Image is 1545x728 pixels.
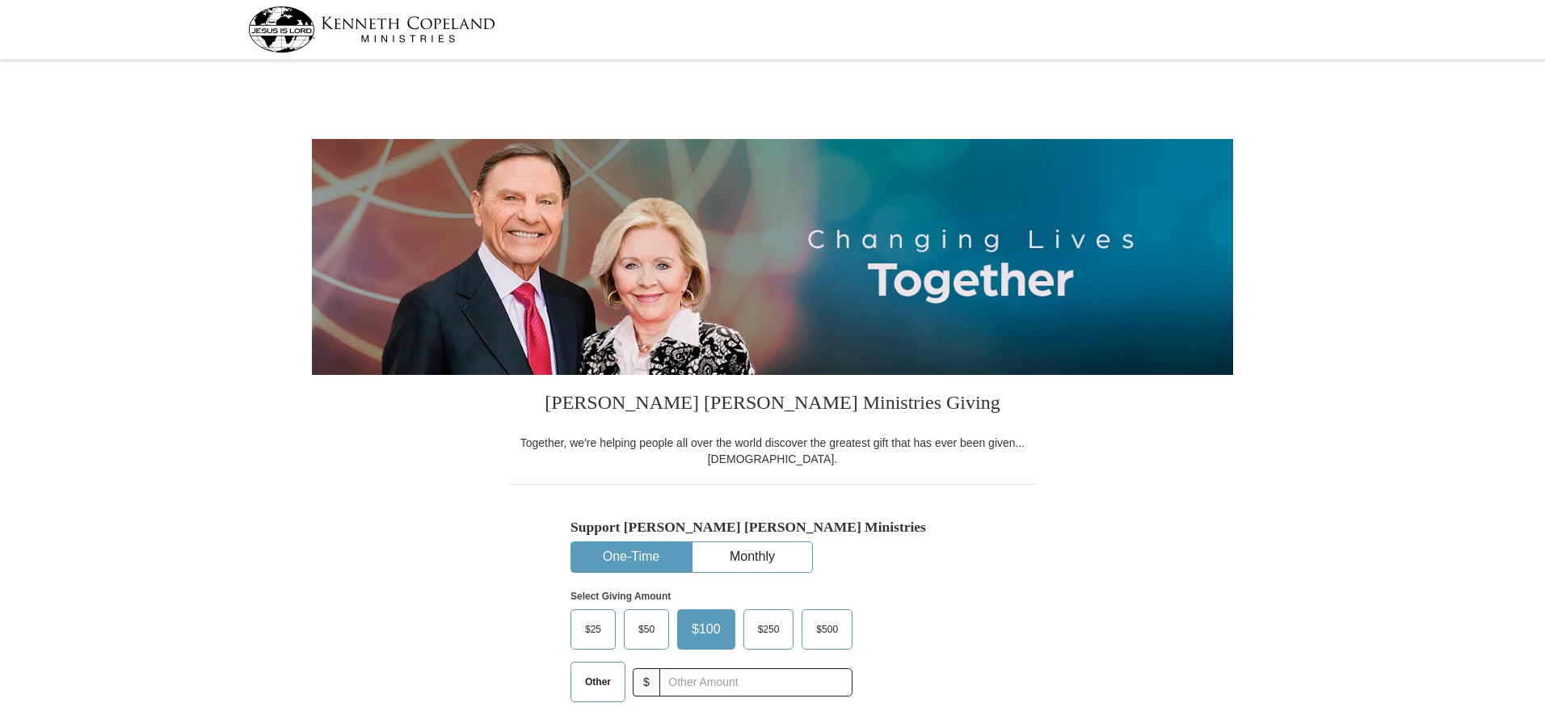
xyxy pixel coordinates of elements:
[659,668,852,696] input: Other Amount
[571,542,691,572] button: One-Time
[693,542,812,572] button: Monthly
[630,617,663,642] span: $50
[570,591,671,602] strong: Select Giving Amount
[808,617,846,642] span: $500
[510,435,1035,467] div: Together, we're helping people all over the world discover the greatest gift that has ever been g...
[577,670,619,694] span: Other
[510,375,1035,435] h3: [PERSON_NAME] [PERSON_NAME] Ministries Giving
[248,6,495,53] img: kcm-header-logo.svg
[570,519,975,536] h5: Support [PERSON_NAME] [PERSON_NAME] Ministries
[684,617,729,642] span: $100
[577,617,609,642] span: $25
[750,617,788,642] span: $250
[633,668,660,696] span: $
